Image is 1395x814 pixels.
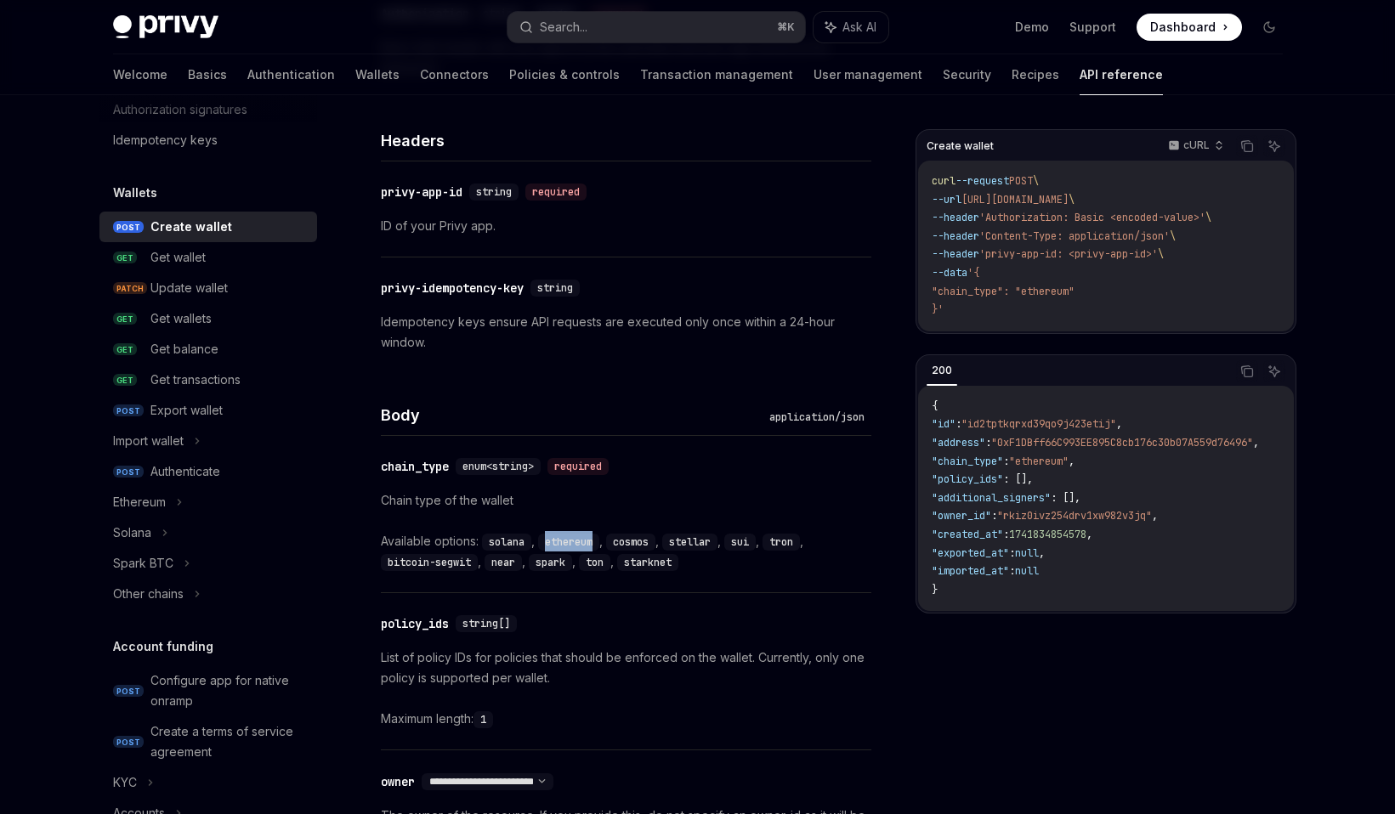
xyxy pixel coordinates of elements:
[1009,174,1033,188] span: POST
[932,193,961,206] span: --url
[932,417,956,431] span: "id"
[932,229,979,243] span: --header
[579,554,610,571] code: ton
[1158,247,1164,261] span: \
[1159,132,1231,161] button: cURL
[1263,360,1285,382] button: Ask AI
[842,19,876,36] span: Ask AI
[482,531,538,551] div: ,
[979,247,1158,261] span: 'privy-app-id: <privy-app-id>'
[1039,546,1045,560] span: ,
[150,721,307,762] div: Create a terms of service agreement
[538,534,599,551] code: ethereum
[485,551,529,572] div: ,
[1033,174,1039,188] span: \
[932,583,938,596] span: }
[537,281,573,295] span: string
[1150,19,1216,36] span: Dashboard
[381,404,763,427] h4: Body
[814,54,922,95] a: User management
[763,534,800,551] code: tron
[991,509,997,523] span: :
[932,211,979,224] span: --header
[381,280,524,297] div: privy-idempotency-key
[381,773,415,790] div: owner
[617,554,678,571] code: starknet
[113,221,144,234] span: POST
[113,404,144,417] span: POST
[932,491,1051,505] span: "additional_signers"
[381,216,871,236] p: ID of your Privy app.
[1205,211,1211,224] span: \
[355,54,400,95] a: Wallets
[763,409,871,426] div: application/json
[979,211,1205,224] span: 'Authorization: Basic <encoded-value>'
[932,472,1003,486] span: "policy_ids"
[381,615,449,632] div: policy_ids
[1003,455,1009,468] span: :
[932,174,956,188] span: curl
[662,534,717,551] code: stellar
[1009,455,1069,468] span: "ethereum"
[1009,528,1086,541] span: 1741834854578
[640,54,793,95] a: Transaction management
[1015,19,1049,36] a: Demo
[247,54,335,95] a: Authentication
[1116,417,1122,431] span: ,
[1170,229,1176,243] span: \
[150,339,218,359] div: Get balance
[979,229,1170,243] span: 'Content-Type: application/json'
[932,399,938,413] span: {
[150,670,307,711] div: Configure app for native onramp
[932,564,1009,578] span: "imported_at"
[814,12,888,42] button: Ask AI
[547,458,609,475] div: required
[540,17,587,37] div: Search...
[932,266,967,280] span: --data
[956,417,961,431] span: :
[1015,564,1039,578] span: null
[1009,564,1015,578] span: :
[1152,509,1158,523] span: ,
[927,360,957,381] div: 200
[985,436,991,449] span: :
[150,370,241,390] div: Get transactions
[150,278,228,298] div: Update wallet
[474,711,493,728] code: 1
[1051,491,1080,505] span: : [],
[724,531,763,551] div: ,
[932,436,985,449] span: "address"
[381,647,871,688] p: List of policy IDs for policies that should be enforced on the wallet. Currently, only one policy...
[113,343,137,356] span: GET
[932,247,979,261] span: --header
[961,417,1116,431] span: "id2tptkqrxd39qo9j423etij"
[99,303,317,334] a: GETGet wallets
[1236,135,1258,157] button: Copy the contents from the code block
[381,129,871,152] h4: Headers
[538,531,606,551] div: ,
[932,546,1009,560] span: "exported_at"
[99,212,317,242] a: POSTCreate wallet
[1183,138,1210,152] p: cURL
[724,534,756,551] code: sui
[1015,546,1039,560] span: null
[927,139,994,153] span: Create wallet
[1086,528,1092,541] span: ,
[1009,546,1015,560] span: :
[1080,54,1163,95] a: API reference
[150,247,206,268] div: Get wallet
[99,273,317,303] a: PATCHUpdate wallet
[508,12,805,42] button: Search...⌘K
[1137,14,1242,41] a: Dashboard
[381,312,871,353] p: Idempotency keys ensure API requests are executed only once within a 24-hour window.
[485,554,522,571] code: near
[1012,54,1059,95] a: Recipes
[381,531,871,572] div: Available options:
[99,665,317,716] a: POSTConfigure app for native onramp
[932,302,944,316] span: }'
[1003,528,1009,541] span: :
[1069,19,1116,36] a: Support
[113,282,147,295] span: PATCH
[99,125,317,155] a: Idempotency keys
[150,217,232,237] div: Create wallet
